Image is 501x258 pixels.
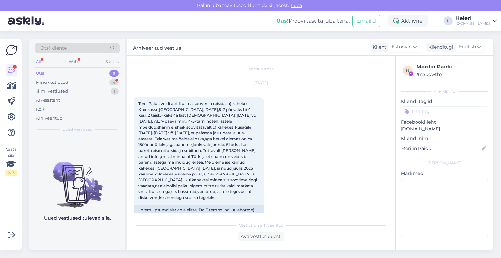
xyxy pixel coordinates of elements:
[455,16,497,26] a: Heleri[DOMAIN_NAME]
[455,16,490,21] div: Heleri
[239,222,284,228] span: Vestlus on arhiveeritud
[401,145,480,152] input: Lisa nimi
[36,70,44,77] div: Uus
[238,232,284,241] div: Ava vestlus uuesti
[109,79,119,86] div: 4
[444,16,453,25] div: H
[401,135,488,142] p: Kliendi nimi
[370,44,386,51] div: Klient
[401,126,488,132] p: [DOMAIN_NAME]
[401,98,488,105] p: Kliendi tag'id
[109,70,119,77] div: 0
[35,57,42,66] div: All
[133,43,181,52] label: Arhiveeritud vestlus
[29,150,125,209] img: No chats
[36,115,63,122] div: Arhiveeritud
[111,88,119,95] div: 1
[104,57,120,66] div: Socials
[36,106,45,113] div: Kõik
[455,21,490,26] div: [DOMAIN_NAME]
[401,119,488,126] p: Facebooki leht
[276,17,350,25] div: Proovi tasuta juba täna:
[388,15,428,27] div: Aktiivne
[62,127,93,132] span: Uued vestlused
[406,68,409,73] span: n
[44,215,111,221] p: Uued vestlused tulevad siia.
[417,71,486,78] div: # n5uowth7
[426,44,453,51] div: Klienditugi
[5,170,17,176] div: 2 / 3
[36,79,68,86] div: Minu vestlused
[36,88,68,95] div: Tiimi vestlused
[289,2,304,8] span: Luba
[5,146,17,176] div: Vaata siia
[134,80,389,86] div: [DATE]
[392,43,412,51] span: Estonian
[352,15,380,27] button: Emailid
[401,88,488,94] div: Kliendi info
[138,101,258,200] span: Tere. Palun veidi abi. Kui ma sooviksin reisida: a) kahekesi Kreekasse,[GEOGRAPHIC_DATA],[DATE],5...
[134,66,389,72] div: Vestlus algas
[459,43,476,51] span: English
[276,18,289,24] b: Uus!
[401,160,488,166] div: [PERSON_NAME]
[401,170,488,177] p: Märkmed
[68,57,79,66] div: Web
[36,97,60,104] div: AI Assistent
[417,63,486,71] div: Merilin Paidu
[40,45,67,52] span: Otsi kliente
[401,106,488,116] input: Lisa tag
[5,44,18,56] img: Askly Logo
